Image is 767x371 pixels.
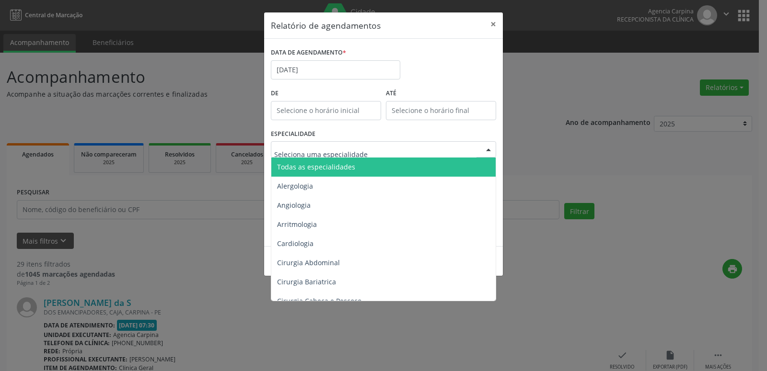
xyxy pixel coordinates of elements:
label: ESPECIALIDADE [271,127,315,142]
span: Cirurgia Bariatrica [277,277,336,286]
input: Selecione uma data ou intervalo [271,60,400,79]
span: Cardiologia [277,239,314,248]
span: Angiologia [277,201,311,210]
h5: Relatório de agendamentos [271,19,381,32]
span: Cirurgia Cabeça e Pescoço [277,296,361,305]
input: Seleciona uma especialidade [274,145,476,164]
span: Cirurgia Abdominal [277,258,340,267]
span: Arritmologia [277,220,317,229]
label: DATA DE AGENDAMENTO [271,45,346,60]
button: Close [484,12,503,36]
input: Selecione o horário final [386,101,496,120]
label: ATÉ [386,86,496,101]
input: Selecione o horário inicial [271,101,381,120]
span: Alergologia [277,181,313,191]
label: De [271,86,381,101]
span: Todas as especialidades [277,162,355,171]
